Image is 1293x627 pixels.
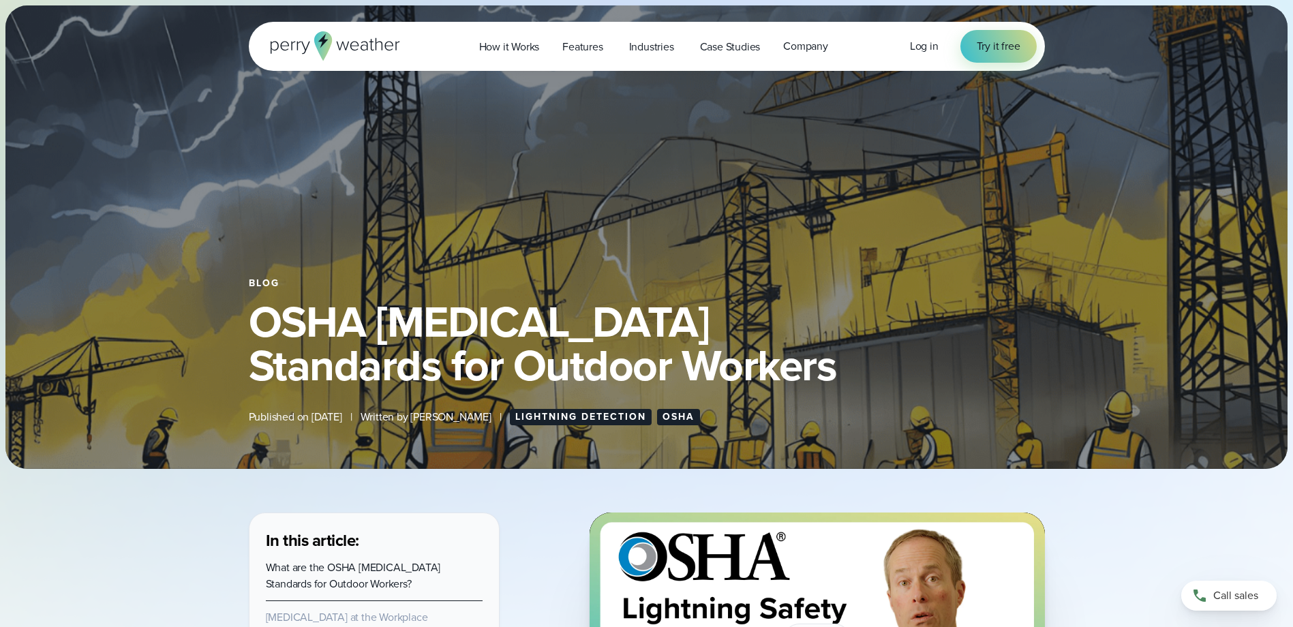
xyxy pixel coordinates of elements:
span: Company [783,38,828,55]
a: Log in [910,38,939,55]
span: | [350,409,352,425]
span: How it Works [479,39,540,55]
h1: OSHA [MEDICAL_DATA] Standards for Outdoor Workers [249,300,1045,387]
span: Try it free [977,38,1020,55]
a: [MEDICAL_DATA] at the Workplace [266,609,428,625]
a: How it Works [468,33,551,61]
span: Published on [DATE] [249,409,342,425]
a: Try it free [960,30,1037,63]
span: Log in [910,38,939,54]
span: | [500,409,502,425]
span: Features [562,39,603,55]
div: Blog [249,278,1045,289]
span: Written by [PERSON_NAME] [361,409,491,425]
a: Case Studies [688,33,772,61]
a: What are the OSHA [MEDICAL_DATA] Standards for Outdoor Workers? [266,560,441,592]
a: Call sales [1181,581,1277,611]
a: Lightning Detection [510,409,652,425]
span: Case Studies [700,39,761,55]
span: Call sales [1213,587,1258,604]
span: Industries [629,39,674,55]
a: OSHA [657,409,700,425]
h3: In this article: [266,530,483,551]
